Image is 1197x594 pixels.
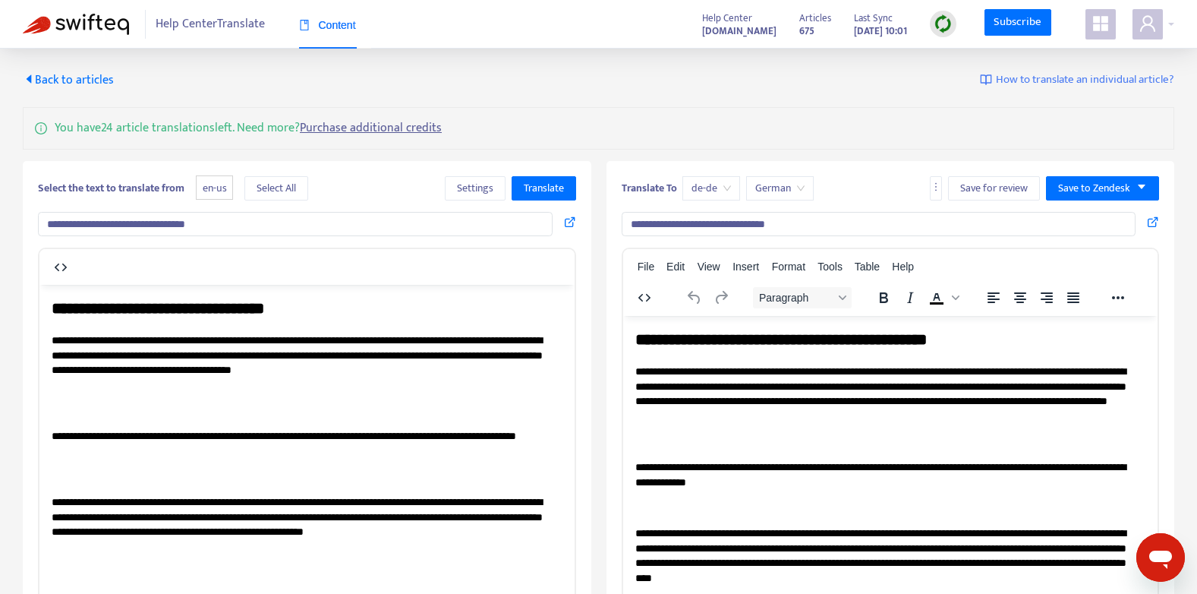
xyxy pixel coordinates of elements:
[732,261,759,273] span: Insert
[622,179,677,197] b: Translate To
[759,292,833,304] span: Paragraph
[981,287,1006,308] button: Align left
[980,74,992,86] img: image-link
[897,287,923,308] button: Italic
[300,118,442,138] a: Purchase additional credits
[156,10,265,39] span: Help Center Translate
[799,10,831,27] span: Articles
[682,287,707,308] button: Undo
[512,176,576,201] button: Translate
[35,119,47,134] span: info-circle
[1046,176,1159,201] button: Save to Zendeskcaret-down
[1091,14,1110,33] span: appstore
[1136,533,1185,582] iframe: Button to launch messaging window
[1007,287,1033,308] button: Align center
[691,177,731,200] span: de-de
[698,261,720,273] span: View
[1060,287,1086,308] button: Justify
[948,176,1040,201] button: Save for review
[931,182,941,192] span: more
[1034,287,1060,308] button: Align right
[55,119,442,137] p: You have 24 article translations left. Need more?
[892,261,914,273] span: Help
[666,261,685,273] span: Edit
[638,261,655,273] span: File
[457,180,493,197] span: Settings
[960,180,1028,197] span: Save for review
[772,261,805,273] span: Format
[871,287,896,308] button: Bold
[854,23,907,39] strong: [DATE] 10:01
[1136,182,1147,192] span: caret-down
[38,179,184,197] b: Select the text to translate from
[702,23,776,39] strong: [DOMAIN_NAME]
[1058,180,1130,197] span: Save to Zendesk
[930,176,942,201] button: more
[23,70,114,90] span: Back to articles
[1139,14,1157,33] span: user
[196,175,233,201] span: en-us
[1105,287,1131,308] button: Reveal or hide additional toolbar items
[980,71,1174,89] a: How to translate an individual article?
[755,177,805,200] span: German
[753,287,852,308] button: Block Paragraph
[854,10,893,27] span: Last Sync
[934,14,953,33] img: sync.dc5367851b00ba804db3.png
[445,176,506,201] button: Settings
[23,73,35,85] span: caret-left
[299,19,356,31] span: Content
[299,20,310,30] span: book
[996,71,1174,89] span: How to translate an individual article?
[257,180,296,197] span: Select All
[702,22,776,39] a: [DOMAIN_NAME]
[23,14,129,35] img: Swifteq
[855,261,880,273] span: Table
[924,287,962,308] div: Text color Black
[799,23,814,39] strong: 675
[524,180,564,197] span: Translate
[984,9,1051,36] a: Subscribe
[817,261,843,273] span: Tools
[244,176,308,201] button: Select All
[708,287,734,308] button: Redo
[702,10,752,27] span: Help Center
